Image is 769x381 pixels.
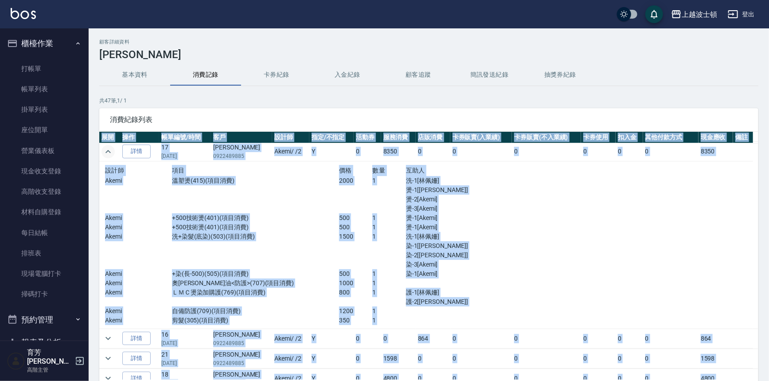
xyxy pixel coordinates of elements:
[733,132,753,143] th: 備註
[172,223,339,232] p: +500技術燙(401)(項目消費)
[512,349,581,368] td: 0
[99,64,170,86] button: 基本資料
[161,152,209,160] p: [DATE]
[339,213,372,223] p: 500
[339,232,372,241] p: 1500
[172,316,339,325] p: 剪髮(305)(項目消費)
[4,284,85,304] a: 掃碼打卡
[512,132,581,143] th: 卡券販賣(不入業績)
[699,329,733,348] td: 864
[159,329,211,348] td: 16
[309,132,354,143] th: 指定/不指定
[406,204,506,213] p: 燙-3[Akemi]
[99,132,120,143] th: 展開
[381,132,416,143] th: 服務消費
[372,232,406,241] p: 1
[450,329,512,348] td: 0
[4,79,85,99] a: 帳單列表
[372,269,406,279] p: 1
[309,142,354,161] td: Y
[354,142,381,161] td: 0
[339,288,372,297] p: 800
[406,232,506,241] p: 洗-1[林佩姍]
[159,142,211,161] td: 17
[159,349,211,368] td: 21
[170,64,241,86] button: 消費記錄
[172,279,339,288] p: 奧[PERSON_NAME]油<防護>(707)(項目消費)
[406,288,506,297] p: 護-1[林佩姍]
[11,8,36,19] img: Logo
[339,316,372,325] p: 350
[581,132,616,143] th: 卡券使用
[354,329,381,348] td: 0
[211,329,272,348] td: [PERSON_NAME]
[372,223,406,232] p: 1
[682,9,717,20] div: 上越波士頓
[101,145,115,158] button: expand row
[4,202,85,222] a: 材料自購登錄
[4,181,85,202] a: 高階收支登錄
[372,306,406,316] p: 1
[354,349,381,368] td: 0
[122,145,151,158] a: 詳情
[99,97,758,105] p: 共 47 筆, 1 / 1
[272,142,309,161] td: Akemi / /2
[525,64,596,86] button: 抽獎券紀錄
[339,176,372,185] p: 2000
[381,329,416,348] td: 0
[616,142,643,161] td: 0
[213,339,270,347] p: 0922489885
[339,279,372,288] p: 1000
[172,306,339,316] p: 自備防護(709)(項目消費)
[27,348,72,366] h5: 育芳[PERSON_NAME]
[101,332,115,345] button: expand row
[101,352,115,365] button: expand row
[105,316,172,325] p: Akemi
[122,352,151,365] a: 詳情
[159,132,211,143] th: 帳單編號/時間
[450,142,512,161] td: 0
[699,132,733,143] th: 現金應收
[4,99,85,120] a: 掛單列表
[309,349,354,368] td: Y
[381,349,416,368] td: 1598
[339,167,352,174] span: 價格
[616,132,643,143] th: 扣入金
[581,349,616,368] td: 0
[699,142,733,161] td: 8350
[699,349,733,368] td: 1598
[4,223,85,243] a: 每日結帳
[339,306,372,316] p: 1200
[643,349,699,368] td: 0
[161,339,209,347] p: [DATE]
[4,161,85,181] a: 現金收支登錄
[512,329,581,348] td: 0
[110,115,748,124] span: 消費紀錄列表
[172,213,339,223] p: +500技術燙(401)(項目消費)
[450,349,512,368] td: 0
[4,263,85,284] a: 現場電腦打卡
[4,32,85,55] button: 櫃檯作業
[416,132,450,143] th: 店販消費
[211,349,272,368] td: [PERSON_NAME]
[406,251,506,260] p: 染-2[[PERSON_NAME]]
[309,329,354,348] td: Y
[372,213,406,223] p: 1
[406,269,506,279] p: 染-1[Akemi]
[406,167,425,174] span: 互助人
[4,120,85,140] a: 座位開單
[406,223,506,232] p: 燙-1[Akemi]
[454,64,525,86] button: 簡訊發送紀錄
[4,141,85,161] a: 營業儀表板
[581,329,616,348] td: 0
[272,349,309,368] td: Akemi / /2
[406,241,506,251] p: 染-1[[PERSON_NAME]]
[4,59,85,79] a: 打帳單
[120,132,159,143] th: 操作
[372,279,406,288] p: 1
[372,288,406,297] p: 1
[643,142,699,161] td: 0
[406,195,506,204] p: 燙-2[Akemi]
[172,167,185,174] span: 項目
[161,359,209,367] p: [DATE]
